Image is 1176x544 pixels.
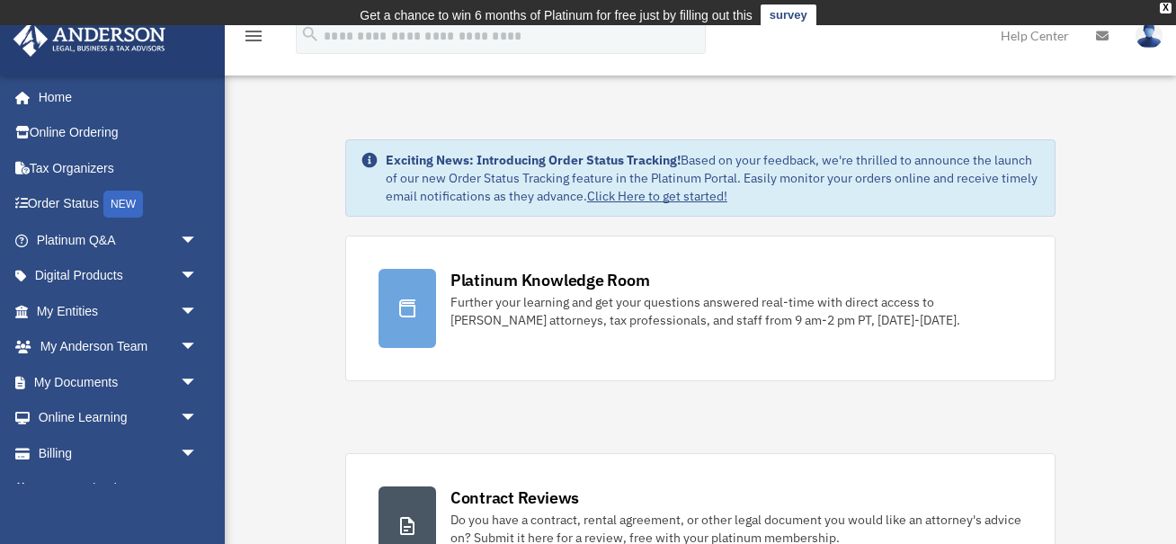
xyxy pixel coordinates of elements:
span: arrow_drop_down [180,435,216,472]
span: arrow_drop_down [180,293,216,330]
img: Anderson Advisors Platinum Portal [8,22,171,57]
a: Tax Organizers [13,150,225,186]
span: arrow_drop_down [180,222,216,259]
a: Home [13,79,216,115]
a: survey [761,4,816,26]
div: Based on your feedback, we're thrilled to announce the launch of our new Order Status Tracking fe... [386,151,1040,205]
a: Click Here to get started! [587,188,727,204]
div: close [1160,3,1172,13]
a: Online Learningarrow_drop_down [13,400,225,436]
i: menu [243,25,264,47]
div: NEW [103,191,143,218]
div: Get a chance to win 6 months of Platinum for free just by filling out this [360,4,753,26]
a: Digital Productsarrow_drop_down [13,258,225,294]
img: User Pic [1136,22,1163,49]
a: Platinum Q&Aarrow_drop_down [13,222,225,258]
a: Events Calendar [13,471,225,507]
div: Further your learning and get your questions answered real-time with direct access to [PERSON_NAM... [450,293,1022,329]
a: Platinum Knowledge Room Further your learning and get your questions answered real-time with dire... [345,236,1056,381]
i: search [300,24,320,44]
span: arrow_drop_down [180,364,216,401]
div: Platinum Knowledge Room [450,269,650,291]
span: arrow_drop_down [180,258,216,295]
div: Contract Reviews [450,486,579,509]
a: Online Ordering [13,115,225,151]
span: arrow_drop_down [180,329,216,366]
strong: Exciting News: Introducing Order Status Tracking! [386,152,681,168]
a: My Entitiesarrow_drop_down [13,293,225,329]
a: Billingarrow_drop_down [13,435,225,471]
a: Order StatusNEW [13,186,225,223]
a: menu [243,31,264,47]
a: My Documentsarrow_drop_down [13,364,225,400]
span: arrow_drop_down [180,400,216,437]
a: My Anderson Teamarrow_drop_down [13,329,225,365]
